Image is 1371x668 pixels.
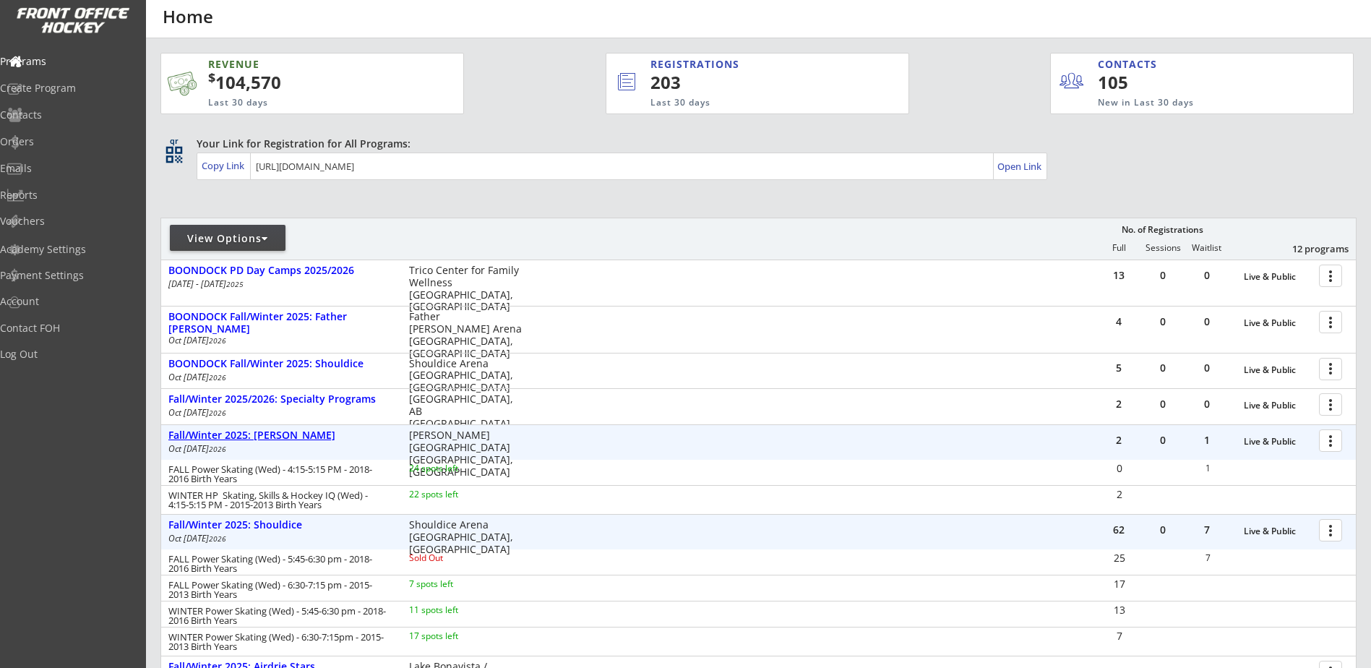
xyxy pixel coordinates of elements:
[409,580,502,588] div: 7 spots left
[1097,399,1140,409] div: 2
[1098,463,1140,474] div: 0
[168,445,390,453] div: Oct [DATE]
[1098,57,1164,72] div: CONTACTS
[1185,243,1228,253] div: Waitlist
[168,408,390,417] div: Oct [DATE]
[1141,243,1185,253] div: Sessions
[997,160,1043,173] div: Open Link
[1141,435,1185,445] div: 0
[168,491,390,510] div: WINTER HP Skating, Skills & Hockey IQ (Wed) - 4:15-5:15 PM - 2015-2013 Birth Years
[1244,272,1312,282] div: Live & Public
[1185,435,1229,445] div: 1
[409,490,502,499] div: 22 spots left
[650,97,849,109] div: Last 30 days
[1244,437,1312,447] div: Live & Public
[1187,464,1229,473] div: 1
[208,57,393,72] div: REVENUE
[168,534,390,543] div: Oct [DATE]
[168,429,394,442] div: Fall/Winter 2025: [PERSON_NAME]
[1185,317,1229,327] div: 0
[409,606,502,615] div: 11 spots left
[1141,317,1185,327] div: 0
[1244,526,1312,536] div: Live & Public
[409,393,523,442] div: [GEOGRAPHIC_DATA], AB [GEOGRAPHIC_DATA], [GEOGRAPHIC_DATA]
[1319,358,1342,380] button: more_vert
[168,373,390,382] div: Oct [DATE]
[1097,435,1140,445] div: 2
[1244,365,1312,375] div: Live & Public
[1273,242,1349,255] div: 12 programs
[168,633,390,651] div: WINTER Power Skating (Wed) - 6:30-7:15pm - 2015-2013 Birth Years
[1319,429,1342,452] button: more_vert
[1141,270,1185,281] div: 0
[168,336,390,345] div: Oct [DATE]
[1097,317,1140,327] div: 4
[226,279,244,289] em: 2025
[409,265,523,313] div: Trico Center for Family Wellness [GEOGRAPHIC_DATA], [GEOGRAPHIC_DATA]
[197,137,1312,151] div: Your Link for Registration for All Programs:
[209,335,226,346] em: 2026
[168,393,394,406] div: Fall/Winter 2025/2026: Specialty Programs
[168,265,394,277] div: BOONDOCK PD Day Camps 2025/2026
[168,358,394,370] div: BOONDOCK Fall/Winter 2025: Shouldice
[409,464,502,473] div: 24 spots left
[165,137,182,146] div: qr
[409,519,523,555] div: Shouldice Arena [GEOGRAPHIC_DATA], [GEOGRAPHIC_DATA]
[168,554,390,573] div: FALL Power Skating (Wed) - 5:45-6:30 pm - 2018-2016 Birth Years
[1185,270,1229,281] div: 0
[1187,554,1229,562] div: 7
[1097,363,1140,373] div: 5
[409,358,523,394] div: Shouldice Arena [GEOGRAPHIC_DATA], [GEOGRAPHIC_DATA]
[1098,70,1187,95] div: 105
[170,231,285,246] div: View Options
[168,311,394,335] div: BOONDOCK Fall/Winter 2025: Father [PERSON_NAME]
[1098,553,1140,563] div: 25
[1117,225,1207,235] div: No. of Registrations
[1185,399,1229,409] div: 0
[168,280,390,288] div: [DATE] - [DATE]
[1319,311,1342,333] button: more_vert
[409,311,523,359] div: Father [PERSON_NAME] Arena [GEOGRAPHIC_DATA], [GEOGRAPHIC_DATA]
[997,156,1043,176] a: Open Link
[209,444,226,454] em: 2026
[168,519,394,531] div: Fall/Winter 2025: Shouldice
[168,465,390,484] div: FALL Power Skating (Wed) - 4:15-5:15 PM - 2018-2016 Birth Years
[168,581,390,599] div: FALL Power Skating (Wed) - 6:30-7:15 pm - 2015-2013 Birth Years
[1097,243,1140,253] div: Full
[1097,270,1140,281] div: 13
[1097,525,1140,535] div: 62
[209,534,226,544] em: 2026
[1141,525,1185,535] div: 0
[1098,631,1140,641] div: 7
[650,70,860,95] div: 203
[208,69,215,86] sup: $
[409,554,502,562] div: Sold Out
[1244,318,1312,328] div: Live & Public
[1141,363,1185,373] div: 0
[208,70,418,95] div: 104,570
[1244,401,1312,411] div: Live & Public
[208,97,393,109] div: Last 30 days
[1319,393,1342,416] button: more_vert
[1098,605,1140,615] div: 13
[1319,519,1342,541] button: more_vert
[209,408,226,418] em: 2026
[1319,265,1342,287] button: more_vert
[409,632,502,641] div: 17 spots left
[163,144,185,166] button: qr_code
[650,57,841,72] div: REGISTRATIONS
[1098,97,1286,109] div: New in Last 30 days
[202,159,247,172] div: Copy Link
[1185,525,1229,535] div: 7
[209,372,226,382] em: 2026
[1141,399,1185,409] div: 0
[1098,489,1140,500] div: 2
[168,607,390,625] div: WINTER Power Skating (Wed) - 5:45-6:30 pm - 2018-2016 Birth Years
[1098,579,1140,589] div: 17
[409,429,523,478] div: [PERSON_NAME][GEOGRAPHIC_DATA] [GEOGRAPHIC_DATA], [GEOGRAPHIC_DATA]
[1185,363,1229,373] div: 0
